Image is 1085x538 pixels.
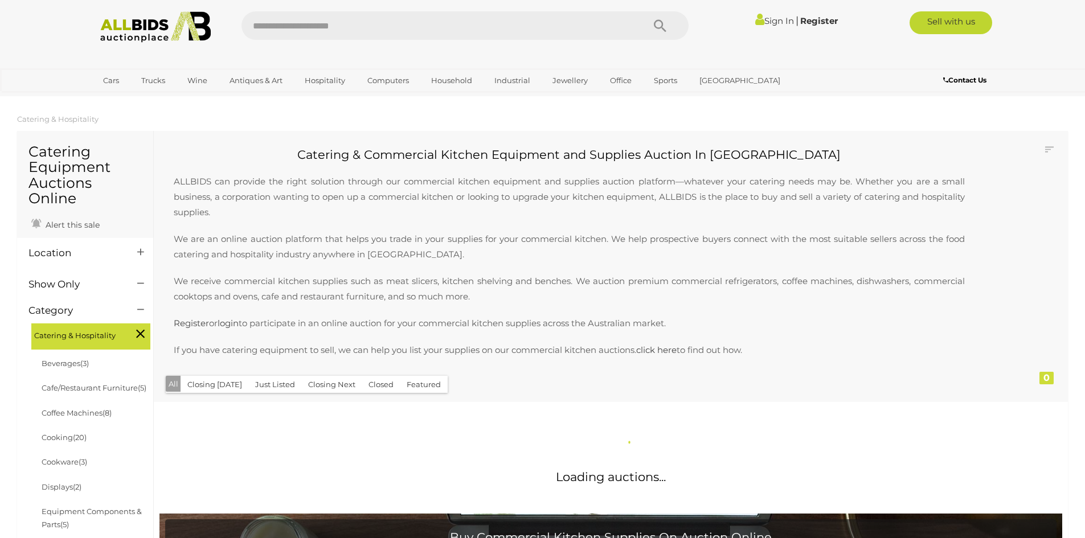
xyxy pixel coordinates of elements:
[636,344,677,355] a: click here
[162,342,976,358] p: If you have catering equipment to sell, we can help you list your supplies on our commercial kitc...
[556,470,666,484] span: Loading auctions...
[28,305,120,316] h4: Category
[28,144,142,207] h1: Catering Equipment Auctions Online
[301,376,362,393] button: Closing Next
[17,114,99,124] a: Catering & Hospitality
[103,408,112,417] span: (8)
[43,220,100,230] span: Alert this sale
[222,71,290,90] a: Antiques & Art
[162,162,976,220] p: ALLBIDS can provide the right solution through our commercial kitchen equipment and supplies auct...
[424,71,480,90] a: Household
[943,76,986,84] b: Contact Us
[603,71,639,90] a: Office
[79,457,87,466] span: (3)
[632,11,689,40] button: Search
[796,14,799,27] span: |
[174,318,209,328] a: Register
[60,520,69,529] span: (5)
[487,71,538,90] a: Industrial
[162,148,976,161] h2: Catering & Commercial Kitchen Equipment and Supplies Auction In [GEOGRAPHIC_DATA]
[42,408,112,417] a: Coffee Machines(8)
[545,71,595,90] a: Jewellery
[1039,372,1054,384] div: 0
[755,15,794,26] a: Sign In
[800,15,838,26] a: Register
[162,315,976,331] p: or to participate in an online auction for your commercial kitchen supplies across the Australian...
[28,279,120,290] h4: Show Only
[362,376,400,393] button: Closed
[73,482,81,491] span: (2)
[42,383,146,392] a: Cafe/Restaurant Furniture(5)
[162,231,976,262] p: We are an online auction platform that helps you trade in your supplies for your commercial kitch...
[400,376,448,393] button: Featured
[42,457,87,466] a: Cookware(3)
[34,326,120,342] span: Catering & Hospitality
[138,383,146,392] span: (5)
[80,359,89,368] span: (3)
[94,11,218,43] img: Allbids.com.au
[28,215,103,232] a: Alert this sale
[42,359,89,368] a: Beverages(3)
[42,433,87,442] a: Cooking(20)
[910,11,992,34] a: Sell with us
[42,482,81,491] a: Displays(2)
[28,248,120,258] h4: Location
[248,376,302,393] button: Just Listed
[134,71,173,90] a: Trucks
[96,71,126,90] a: Cars
[646,71,685,90] a: Sports
[166,376,181,392] button: All
[73,433,87,442] span: (20)
[162,273,976,304] p: We receive commercial kitchen supplies such as meat slicers, kitchen shelving and benches. We auc...
[180,71,215,90] a: Wine
[360,71,416,90] a: Computers
[218,318,239,328] a: login
[181,376,249,393] button: Closing [DATE]
[42,507,142,529] a: Equipment Components & Parts(5)
[943,74,989,87] a: Contact Us
[692,71,788,90] a: [GEOGRAPHIC_DATA]
[297,71,353,90] a: Hospitality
